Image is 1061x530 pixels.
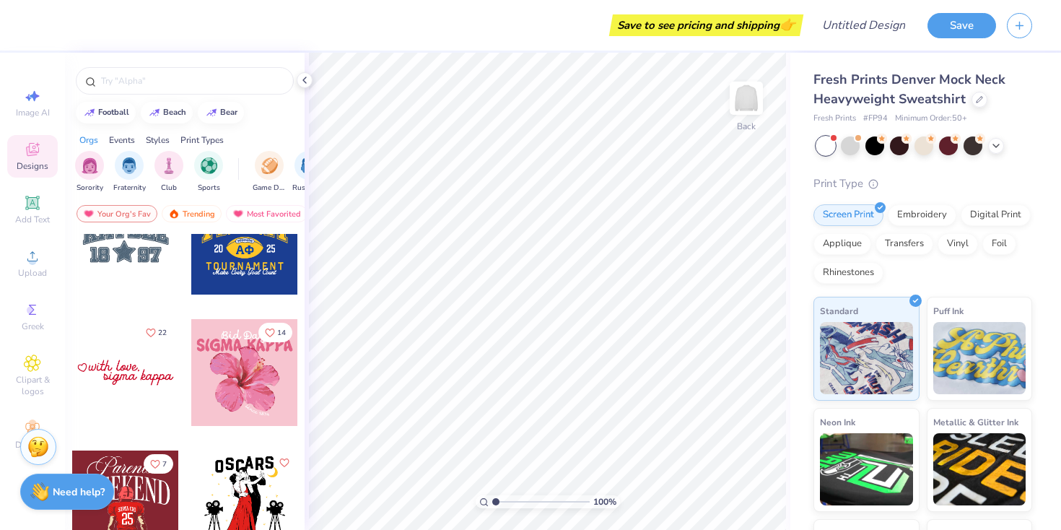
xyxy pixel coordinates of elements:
[139,323,173,342] button: Like
[876,233,933,255] div: Transfers
[820,414,855,430] span: Neon Ink
[162,461,167,468] span: 7
[82,157,98,174] img: Sorority Image
[121,157,137,174] img: Fraternity Image
[180,134,224,147] div: Print Types
[927,13,996,38] button: Save
[277,329,286,336] span: 14
[813,204,883,226] div: Screen Print
[811,11,917,40] input: Untitled Design
[75,151,104,194] div: filter for Sorority
[75,151,104,194] button: filter button
[813,262,883,284] div: Rhinestones
[261,157,278,174] img: Game Day Image
[163,108,186,116] div: beach
[22,321,44,332] span: Greek
[113,183,146,194] span: Fraternity
[226,205,307,222] div: Most Favorited
[161,157,177,174] img: Club Image
[17,160,48,172] span: Designs
[813,71,1005,108] span: Fresh Prints Denver Mock Neck Heavyweight Sweatshirt
[813,113,856,125] span: Fresh Prints
[732,84,761,113] img: Back
[253,151,286,194] button: filter button
[933,414,1018,430] span: Metallic & Glitter Ink
[154,151,183,194] div: filter for Club
[194,151,223,194] button: filter button
[144,454,173,474] button: Like
[292,183,326,194] span: Rush & Bid
[813,175,1032,192] div: Print Type
[813,233,871,255] div: Applique
[198,102,244,123] button: bear
[206,108,217,117] img: trend_line.gif
[141,102,193,123] button: beach
[109,134,135,147] div: Events
[292,151,326,194] button: filter button
[83,209,95,219] img: most_fav.gif
[888,204,956,226] div: Embroidery
[168,209,180,219] img: trending.gif
[7,374,58,397] span: Clipart & logos
[982,233,1016,255] div: Foil
[161,183,177,194] span: Club
[276,454,293,472] button: Like
[593,495,616,508] span: 100 %
[253,183,286,194] span: Game Day
[76,102,136,123] button: football
[146,134,170,147] div: Styles
[158,329,167,336] span: 22
[84,108,95,117] img: trend_line.gif
[113,151,146,194] button: filter button
[258,323,292,342] button: Like
[53,485,105,499] strong: Need help?
[863,113,888,125] span: # FP94
[98,108,129,116] div: football
[15,439,50,451] span: Decorate
[253,151,286,194] div: filter for Game Day
[77,205,157,222] div: Your Org's Fav
[77,183,103,194] span: Sorority
[820,433,913,505] img: Neon Ink
[201,157,217,174] img: Sports Image
[194,151,223,194] div: filter for Sports
[232,209,244,219] img: most_fav.gif
[162,205,222,222] div: Trending
[15,214,50,225] span: Add Text
[301,157,318,174] img: Rush & Bid Image
[100,74,284,88] input: Try "Alpha"
[198,183,220,194] span: Sports
[16,107,50,118] span: Image AI
[895,113,967,125] span: Minimum Order: 50 +
[820,322,913,394] img: Standard
[18,267,47,279] span: Upload
[933,322,1026,394] img: Puff Ink
[737,120,756,133] div: Back
[292,151,326,194] div: filter for Rush & Bid
[938,233,978,255] div: Vinyl
[933,433,1026,505] img: Metallic & Glitter Ink
[113,151,146,194] div: filter for Fraternity
[780,16,795,33] span: 👉
[79,134,98,147] div: Orgs
[154,151,183,194] button: filter button
[220,108,237,116] div: bear
[933,303,964,318] span: Puff Ink
[613,14,800,36] div: Save to see pricing and shipping
[961,204,1031,226] div: Digital Print
[820,303,858,318] span: Standard
[149,108,160,117] img: trend_line.gif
